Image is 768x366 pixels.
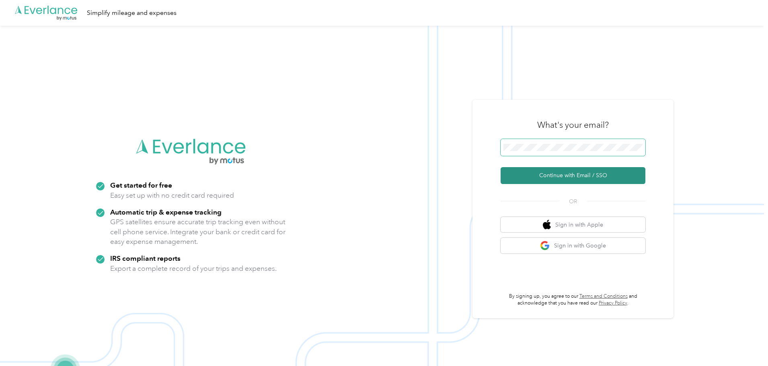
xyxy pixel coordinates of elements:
[110,264,277,274] p: Export a complete record of your trips and expenses.
[501,217,645,233] button: apple logoSign in with Apple
[501,293,645,307] p: By signing up, you agree to our and acknowledge that you have read our .
[110,208,222,216] strong: Automatic trip & expense tracking
[110,217,286,247] p: GPS satellites ensure accurate trip tracking even without cell phone service. Integrate your bank...
[110,181,172,189] strong: Get started for free
[543,220,551,230] img: apple logo
[87,8,177,18] div: Simplify mileage and expenses
[599,300,627,306] a: Privacy Policy
[537,119,609,131] h3: What's your email?
[579,293,628,299] a: Terms and Conditions
[559,197,587,206] span: OR
[110,254,181,262] strong: IRS compliant reports
[501,238,645,254] button: google logoSign in with Google
[110,190,234,200] p: Easy set up with no credit card required
[501,167,645,184] button: Continue with Email / SSO
[540,241,550,251] img: google logo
